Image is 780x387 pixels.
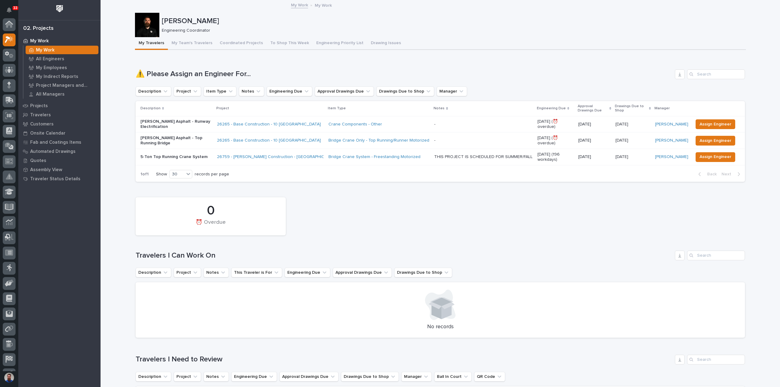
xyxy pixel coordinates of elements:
a: Travelers [18,110,101,119]
span: Assign Engineer [700,153,731,160]
button: Approval Drawings Due [279,372,339,382]
button: Ball In Court [434,372,472,382]
p: [DATE] [578,122,611,127]
button: Drawings Due to Shop [341,372,399,382]
button: Assign Engineer [696,119,735,129]
h1: Travelers I Need to Review [136,355,672,364]
p: Item Type [328,105,346,112]
p: Description [140,105,161,112]
button: Coordinated Projects [216,37,267,50]
h1: Travelers I Can Work On [136,251,672,260]
div: Notifications33 [8,7,16,17]
p: [DATE] (196 workdays) [537,152,573,162]
a: Onsite Calendar [18,128,101,138]
input: Search [687,69,745,79]
button: My Travelers [135,37,168,50]
span: Assign Engineer [700,137,731,144]
p: All Engineers [36,56,64,62]
button: Manager [401,372,432,382]
a: All Engineers [23,55,101,63]
h1: ⚠️ Please Assign an Engineer For... [136,70,672,79]
a: Assembly View [18,165,101,174]
div: - [434,138,435,143]
a: [PERSON_NAME] [655,154,688,160]
a: 26265 - Base Construction - 10 [GEOGRAPHIC_DATA] [217,122,321,127]
button: Notes [204,268,229,277]
button: QR Code [474,372,505,382]
input: Search [687,355,745,364]
p: Project [216,105,229,112]
p: [DATE] [615,137,629,143]
div: THIS PROJECT IS SCHEDULED FOR SUMMER/FALL OF 2026 [434,154,533,160]
div: ⏰ Overdue [146,219,275,232]
a: Projects [18,101,101,110]
a: Traveler Status Details [18,174,101,183]
a: [PERSON_NAME] [655,122,688,127]
p: Manager [654,105,670,112]
a: All Managers [23,90,101,98]
p: [DATE] [578,154,611,160]
a: Quotes [18,156,101,165]
button: Approval Drawings Due [333,268,392,277]
span: Back [704,171,717,177]
a: My Work [18,36,101,45]
p: My Work [30,38,49,44]
button: Notes [204,372,229,382]
p: My Work [36,47,55,53]
button: Project [174,268,201,277]
p: Customers [30,121,54,127]
button: Project [174,86,201,96]
p: Quotes [30,158,46,164]
p: Project Managers and Engineers [36,83,96,88]
a: Bridge Crane Only - Top Running/Runner Motorized [328,138,429,143]
button: To Shop This Week [267,37,313,50]
a: My Employees [23,63,101,72]
a: [PERSON_NAME] [655,138,688,143]
a: Customers [18,119,101,128]
button: Engineering Priority List [313,37,367,50]
button: Drawings Due to Shop [376,86,434,96]
button: Description [136,372,171,382]
button: Drawing Issues [367,37,405,50]
button: Approval Drawings Due [315,86,374,96]
p: [DATE] (⏰ overdue) [537,135,573,146]
p: All Managers [36,92,65,97]
tr: [PERSON_NAME] Asphalt - Runway Electrification26265 - Base Construction - 10 [GEOGRAPHIC_DATA] Cr... [136,116,745,132]
p: [PERSON_NAME] Asphalt - Top Running Bridge [140,135,212,146]
div: 0 [146,203,275,218]
p: Engineering Coordinator [162,28,741,33]
p: [DATE] [615,153,629,160]
p: Projects [30,103,48,109]
a: Automated Drawings [18,147,101,156]
a: My Indirect Reports [23,72,101,81]
div: 02. Projects [23,25,54,32]
a: 26265 - Base Construction - 10 [GEOGRAPHIC_DATA] [217,138,321,143]
div: - [434,122,435,127]
p: Travelers [30,112,51,118]
p: Automated Drawings [30,149,76,154]
button: Manager [437,86,467,96]
p: records per page [195,172,229,177]
p: [DATE] (⏰ overdue) [537,119,573,129]
p: Onsite Calendar [30,131,66,136]
button: Notes [239,86,264,96]
img: Workspace Logo [54,3,65,14]
button: Engineering Due [231,372,277,382]
button: Next [719,171,745,177]
p: Notes [434,105,445,112]
button: Notifications [3,4,16,16]
a: Crane Components - Other [328,122,382,127]
p: [PERSON_NAME] [162,17,743,26]
p: Engineering Due [537,105,566,112]
button: Assign Engineer [696,152,735,162]
a: Fab and Coatings Items [18,138,101,147]
p: 33 [13,6,17,10]
button: Drawings Due to Shop [394,268,452,277]
p: Traveler Status Details [30,176,80,182]
p: Show [156,172,167,177]
button: Back [693,171,719,177]
a: Project Managers and Engineers [23,81,101,90]
button: Engineering Due [267,86,312,96]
